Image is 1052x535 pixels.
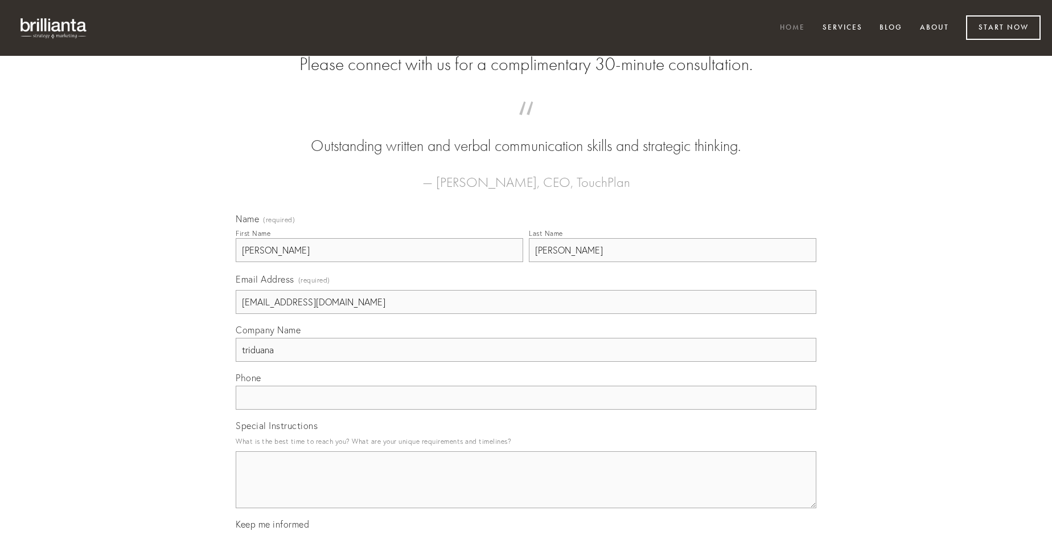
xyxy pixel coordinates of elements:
[815,19,870,38] a: Services
[236,372,261,383] span: Phone
[254,113,798,157] blockquote: Outstanding written and verbal communication skills and strategic thinking.
[913,19,956,38] a: About
[236,518,309,530] span: Keep me informed
[236,420,318,431] span: Special Instructions
[872,19,910,38] a: Blog
[236,54,816,75] h2: Please connect with us for a complimentary 30-minute consultation.
[236,324,301,336] span: Company Name
[254,157,798,194] figcaption: — [PERSON_NAME], CEO, TouchPlan
[236,273,294,285] span: Email Address
[529,229,563,238] div: Last Name
[263,217,295,223] span: (required)
[236,213,259,224] span: Name
[966,15,1041,40] a: Start Now
[298,272,330,288] span: (required)
[236,229,270,238] div: First Name
[236,434,816,449] p: What is the best time to reach you? What are your unique requirements and timelines?
[772,19,812,38] a: Home
[254,113,798,135] span: “
[11,11,97,44] img: brillianta - research, strategy, marketing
